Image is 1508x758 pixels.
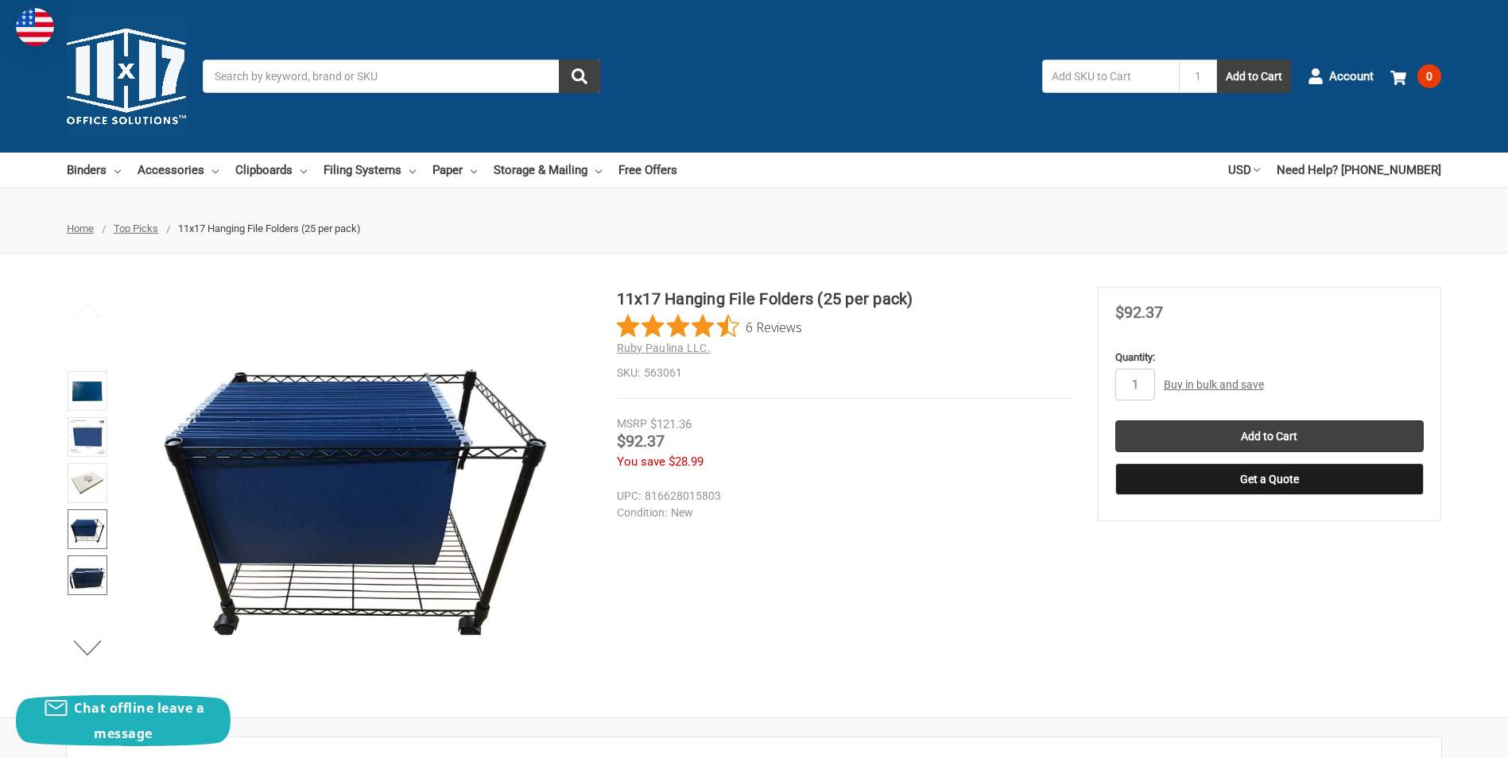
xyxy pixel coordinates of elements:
[617,342,711,354] a: Ruby Paulina LLC.
[1228,153,1260,188] a: USD
[1277,153,1441,188] a: Need Help? [PHONE_NUMBER]
[1115,463,1424,495] button: Get a Quote
[1390,56,1441,97] a: 0
[74,699,204,742] span: Chat offline leave a message
[1042,60,1179,93] input: Add SKU to Cart
[617,505,1064,521] dd: New
[617,287,1072,311] h1: 11x17 Hanging File Folders (25 per pack)
[324,153,416,188] a: Filing Systems
[1115,420,1424,452] input: Add to Cart
[617,416,647,432] div: MSRP
[64,632,112,663] button: Next
[67,153,121,188] a: Binders
[617,365,1072,381] dd: 563061
[67,17,186,136] img: 11x17.com
[1115,350,1424,365] label: Quantity:
[494,153,602,188] a: Storage & Mailing
[746,315,802,338] span: 6 Reviews
[1329,68,1374,86] span: Account
[669,454,704,469] span: $28.99
[1217,60,1291,93] button: Add to Cart
[650,417,692,431] span: $121.36
[617,315,802,338] button: Rated 4.5 out of 5 stars from 6 reviews. Jump to reviews.
[235,153,307,188] a: Clipboards
[617,454,665,469] span: You save
[617,505,667,521] dt: Condition:
[1115,303,1163,322] span: $92.37
[157,287,554,684] img: 11x17 Hanging File Folders
[67,222,94,234] a: Home
[617,488,1064,505] dd: 816628015803
[64,295,112,327] button: Previous
[70,512,105,547] img: 11x17 Hanging File Folders (25 per pack)
[432,153,477,188] a: Paper
[138,153,219,188] a: Accessories
[70,420,105,454] img: 11x17 Hanging File Folders (25 per pack)
[617,488,641,505] dt: UPC:
[1377,715,1508,758] iframe: Google Customer Reviews
[617,365,640,381] dt: SKU:
[16,8,54,46] img: duty and tax information for United States
[16,695,231,746] button: Chat offline leave a message
[70,466,105,501] img: 11x17 Hanging File Folders (25 per pack)
[114,222,158,234] a: Top Picks
[70,558,105,593] img: 11x17 Hanging File Folders (25 per pack)
[618,153,677,188] a: Free Offers
[1308,56,1374,97] a: Account
[617,431,665,451] span: $92.37
[1164,378,1264,391] a: Buy in bulk and save
[70,373,105,408] img: 11x17 Hanging File Folders
[178,222,361,234] span: 11x17 Hanging File Folders (25 per pack)
[1417,64,1441,88] span: 0
[203,60,600,93] input: Search by keyword, brand or SKU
